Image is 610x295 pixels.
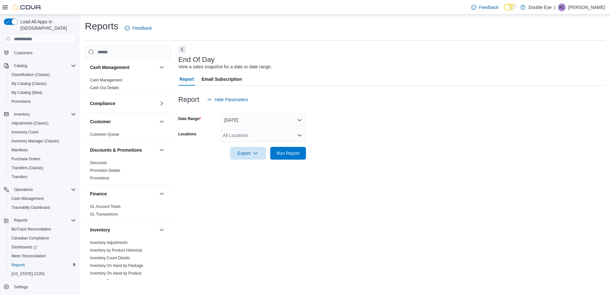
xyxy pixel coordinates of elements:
[1,185,78,194] button: Operations
[90,147,142,153] h3: Discounts & Promotions
[9,195,46,202] a: Cash Management
[11,165,43,170] span: Transfers (Classic)
[9,252,76,260] span: Metrc Reconciliation
[9,146,76,154] span: Manifests
[9,270,47,278] a: [US_STATE] CCRS
[90,227,157,233] button: Inventory
[6,79,78,88] button: My Catalog (Classic)
[9,164,76,172] span: Transfers (Classic)
[90,271,141,276] span: Inventory On Hand by Product
[479,4,498,11] span: Feedback
[158,118,166,125] button: Customer
[90,271,141,276] a: Inventory On Hand by Product
[9,252,48,260] a: Metrc Reconciliation
[85,131,171,141] div: Customer
[85,76,171,94] div: Cash Management
[90,176,109,181] span: Promotions
[90,279,129,283] a: Inventory Transactions
[9,204,76,211] span: Traceabilty Dashboard
[11,271,45,276] span: [US_STATE] CCRS
[178,96,199,103] h3: Report
[6,243,78,252] a: Dashboards
[11,72,50,77] span: Classification (Classic)
[90,240,128,245] a: Inventory Adjustments
[11,216,76,224] span: Reports
[270,147,306,160] button: Run Report
[1,282,78,291] button: Settings
[85,20,118,33] h1: Reports
[90,248,142,253] a: Inventory by Product Historical
[90,78,122,83] span: Cash Management
[85,203,171,221] div: Finance
[205,93,251,106] button: Hide Parameters
[11,186,76,193] span: Operations
[9,128,41,136] a: Inventory Count
[1,216,78,225] button: Reports
[90,161,107,165] a: Discounts
[85,159,171,185] div: Discounts & Promotions
[90,204,121,209] a: GL Account Totals
[297,133,302,138] button: Open list of options
[9,89,76,96] span: My Catalog (Beta)
[158,64,166,71] button: Cash Management
[9,204,52,211] a: Traceabilty Dashboard
[11,156,41,162] span: Purchase Orders
[158,100,166,107] button: Compliance
[9,234,52,242] a: Canadian Compliance
[9,173,76,181] span: Transfers
[6,146,78,155] button: Manifests
[234,147,262,160] span: Export
[90,191,107,197] h3: Finance
[11,227,51,232] span: BioTrack Reconciliation
[6,194,78,203] button: Cash Management
[9,225,54,233] a: BioTrack Reconciliation
[11,110,32,118] button: Inventory
[9,164,46,172] a: Transfers (Classic)
[158,190,166,198] button: Finance
[90,168,120,173] span: Promotion Details
[6,163,78,172] button: Transfers (Classic)
[11,81,47,86] span: My Catalog (Classic)
[9,195,76,202] span: Cash Management
[9,80,49,87] a: My Catalog (Classic)
[220,114,306,126] button: [DATE]
[558,4,566,11] div: Kevin Lopez
[178,64,272,70] div: View a sales snapshot for a date or date range.
[11,62,30,70] button: Catalog
[90,85,119,90] span: Cash Out Details
[11,49,76,57] span: Customers
[554,4,555,11] p: |
[178,132,197,137] label: Locations
[9,71,53,79] a: Classification (Classic)
[9,119,76,127] span: Adjustments (Classic)
[11,147,28,153] span: Manifests
[90,263,143,268] a: Inventory On Hand by Package
[178,56,215,64] h3: End Of Day
[9,98,76,105] span: Promotions
[6,97,78,106] button: Promotions
[9,137,76,145] span: Inventory Manager (Classic)
[202,73,242,86] span: Email Subscription
[6,234,78,243] button: Canadian Compliance
[158,226,166,234] button: Inventory
[11,130,39,135] span: Inventory Count
[14,50,33,56] span: Customers
[9,71,76,79] span: Classification (Classic)
[9,243,76,251] span: Dashboards
[9,155,43,163] a: Purchase Orders
[18,19,76,31] span: Load All Apps in [GEOGRAPHIC_DATA]
[90,212,118,217] span: GL Transactions
[90,256,130,260] a: Inventory Count Details
[90,147,157,153] button: Discounts & Promotions
[504,4,517,11] input: Dark Mode
[6,155,78,163] button: Purchase Orders
[158,146,166,154] button: Discounts & Promotions
[9,146,30,154] a: Manifests
[90,64,130,71] h3: Cash Management
[178,46,186,53] button: Next
[1,48,78,57] button: Customers
[6,252,78,261] button: Metrc Reconciliation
